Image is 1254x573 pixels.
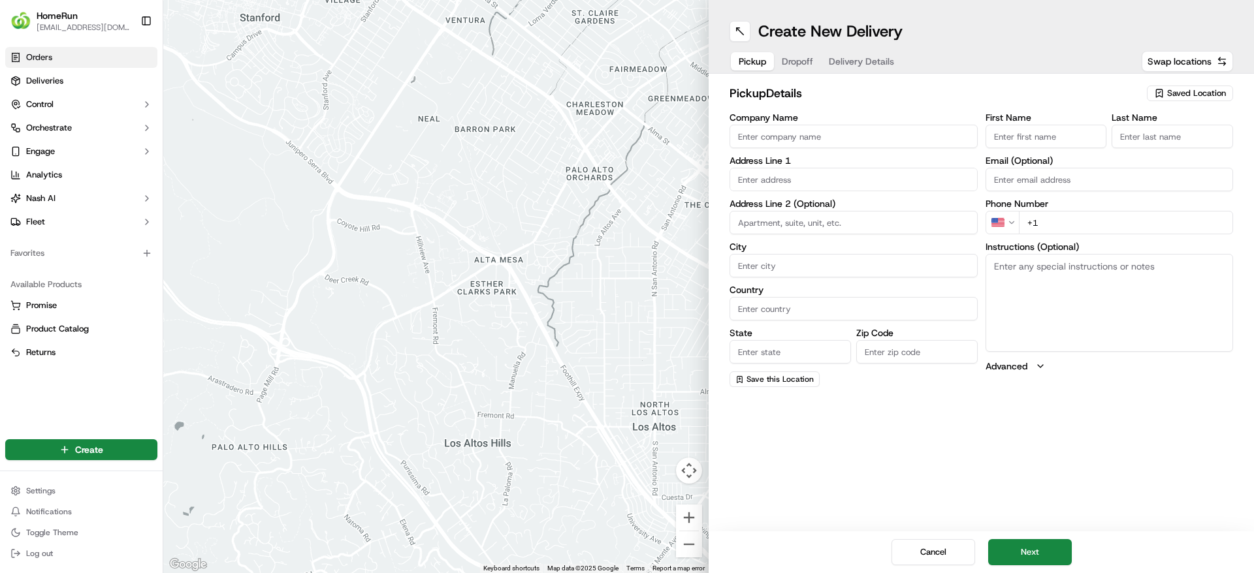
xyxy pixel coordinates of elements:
span: Orders [26,52,52,63]
span: Deliveries [26,75,63,87]
label: Phone Number [986,199,1234,208]
label: Address Line 2 (Optional) [730,199,978,208]
span: Settings [26,486,56,496]
span: Nash AI [26,193,56,204]
input: Enter address [730,168,978,191]
h1: Create New Delivery [758,21,903,42]
input: Enter state [730,340,851,364]
a: Returns [10,347,152,358]
a: Open this area in Google Maps (opens a new window) [167,556,210,573]
label: Advanced [986,360,1027,373]
span: Dropoff [782,55,813,68]
button: Save this Location [730,371,820,387]
input: Enter last name [1112,125,1233,148]
a: Deliveries [5,70,157,91]
button: Fleet [5,211,157,232]
span: Promise [26,300,57,311]
button: Toggle Theme [5,523,157,542]
a: Report a map error [652,565,705,572]
label: Country [730,285,978,294]
img: HomeRun [10,10,31,31]
span: Save this Location [747,374,814,384]
button: Settings [5,482,157,500]
input: Enter phone number [1019,211,1234,234]
span: Returns [26,347,56,358]
input: Enter city [730,254,978,277]
label: Company Name [730,113,978,122]
button: Notifications [5,503,157,521]
input: Enter email address [986,168,1234,191]
label: Instructions (Optional) [986,242,1234,251]
button: Product Catalog [5,318,157,339]
button: Zoom out [676,531,702,557]
span: Orchestrate [26,122,72,134]
span: Log out [26,548,53,559]
button: Swap locations [1142,51,1233,72]
span: Map data ©2025 Google [547,565,619,572]
a: Terms (opens in new tab) [626,565,645,572]
button: Nash AI [5,188,157,209]
label: First Name [986,113,1107,122]
button: HomeRun [37,9,78,22]
button: Map camera controls [676,457,702,484]
input: Apartment, suite, unit, etc. [730,211,978,234]
span: Control [26,99,54,110]
button: Next [988,539,1072,565]
input: Enter company name [730,125,978,148]
span: Swap locations [1148,55,1212,68]
input: Enter first name [986,125,1107,148]
span: Create [75,443,103,456]
button: Cancel [892,539,975,565]
button: Zoom in [676,504,702,531]
button: Create [5,439,157,460]
span: Notifications [26,506,72,517]
button: Engage [5,141,157,162]
span: Toggle Theme [26,527,78,538]
button: HomeRunHomeRun[EMAIL_ADDRESS][DOMAIN_NAME] [5,5,135,37]
span: Analytics [26,169,62,181]
button: Log out [5,544,157,563]
button: [EMAIL_ADDRESS][DOMAIN_NAME] [37,22,130,33]
button: Promise [5,295,157,316]
span: Engage [26,146,55,157]
a: Orders [5,47,157,68]
label: Last Name [1112,113,1233,122]
label: City [730,242,978,251]
h2: pickup Details [730,84,1139,102]
span: Pickup [739,55,766,68]
input: Enter country [730,297,978,320]
label: State [730,328,851,337]
button: Orchestrate [5,117,157,138]
label: Zip Code [856,328,978,337]
button: Returns [5,342,157,363]
span: Product Catalog [26,323,89,335]
a: Analytics [5,164,157,185]
span: Saved Location [1167,87,1226,99]
a: Promise [10,300,152,311]
button: Saved Location [1147,84,1233,102]
button: Advanced [986,360,1234,373]
img: Google [167,556,210,573]
span: Delivery Details [829,55,894,68]
div: Available Products [5,274,157,295]
button: Keyboard shortcuts [483,564,539,573]
span: Fleet [26,216,45,228]
button: Control [5,94,157,115]
div: Favorites [5,243,157,264]
input: Enter zip code [856,340,978,364]
label: Address Line 1 [730,156,978,165]
label: Email (Optional) [986,156,1234,165]
a: Product Catalog [10,323,152,335]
